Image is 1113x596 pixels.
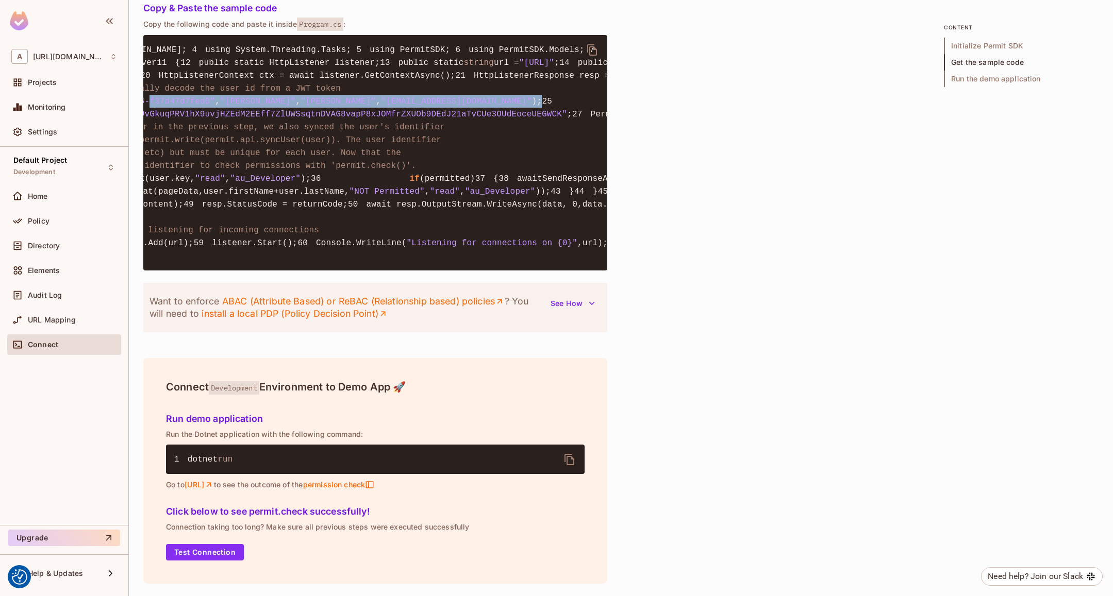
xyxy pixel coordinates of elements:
span: . [299,187,304,196]
span: ; [450,71,455,80]
span: , [225,174,230,183]
span: lastName [304,187,344,196]
img: Revisit consent button [12,569,27,585]
span: WriteLine( [356,239,407,248]
span: Home [28,192,48,200]
span: 5 [351,44,370,56]
span: ); [540,187,551,196]
span: 12 [180,57,199,69]
button: Test Connection [166,544,244,560]
span: Add( [148,239,168,248]
span: Initialize Permit SDK [944,38,1099,54]
span: data [583,200,603,209]
span: 25 [542,95,560,108]
span: Workspace: amiplastics_test.com [33,53,105,61]
h4: Connect Environment to Demo App 🚀 [166,381,585,393]
span: 13 [380,57,398,69]
span: "read" [430,187,460,196]
span: permission check [303,480,374,489]
a: install a local PDP (Policy Decision Point) [202,308,388,320]
span: data [542,200,562,209]
p: Want to enforce ? You will need to [149,295,544,320]
span: .Length) [603,200,643,209]
span: Default Project [13,156,67,164]
span: SendResponseAsync( [542,174,633,183]
span: 27 [572,108,591,121]
span: Monitoring [28,103,66,111]
h5: Click below to see permit.check successfully! [166,506,585,517]
span: Console. [316,239,356,248]
p: Connection taking too long? Make sure all previous steps were executed successfully [166,523,585,531]
span: , [295,97,301,106]
span: URL Mapping [28,316,76,324]
span: 44 [574,185,592,198]
span: "NOT Permitted" [350,187,425,196]
span: , [460,187,465,196]
span: pageData [158,187,198,196]
span: , [215,97,220,106]
span: Permit permit = [591,110,666,119]
span: run [218,455,232,464]
span: , 0, [562,200,583,209]
span: WriteAsync( [487,200,542,209]
span: , [344,187,350,196]
span: listener. [212,239,257,248]
button: Consent Preferences [12,569,27,585]
span: user [279,187,299,196]
span: . [224,187,229,196]
span: HttpListenerContext ctx = await listener. [159,71,365,80]
span: 38 [499,173,517,185]
span: ; [554,58,559,67]
button: delete [580,38,605,62]
span: Development [209,381,259,395]
span: ) [535,187,540,196]
span: await [517,174,542,183]
span: . [170,174,175,183]
span: GetContextAsync() [364,71,450,80]
span: , [577,239,583,248]
span: url [583,239,597,248]
span: Help & Updates [28,569,83,577]
span: 11 [157,57,175,69]
span: 21 [455,70,474,82]
span: Settings [28,128,57,136]
span: ; [537,97,542,106]
span: ; [188,239,193,248]
span: Run the demo application [944,71,1099,87]
p: Run the Dotnet application with the following command: [166,430,585,438]
span: "au_Developer" [230,174,301,183]
span: url [168,239,183,248]
span: "[PERSON_NAME]" [220,97,295,106]
h5: Copy & Paste the sample code [143,3,607,13]
button: Upgrade [8,530,120,546]
span: ) [597,239,603,248]
span: dotnet [188,455,218,464]
p: content [944,23,1099,31]
span: ) [301,174,306,183]
span: A [11,49,28,64]
span: ; [292,239,297,248]
span: 4 [187,44,205,56]
span: , [198,187,204,196]
span: "permit_key_iOOvGkuqPRV1hX9uvjHZEdM2EEff7ZlUWSsqtnDVAG8vapP8xJOMfrZXUOb9DEdJ21aTvCUe3OUdEoceUEGWCK" [69,110,567,119]
span: "[EMAIL_ADDRESS][DOMAIN_NAME]" [381,97,532,106]
span: public static [398,58,464,67]
span: Start() [257,239,292,248]
span: 49 [184,198,202,211]
span: ) [173,200,178,209]
button: See How [544,295,601,312]
span: "read" [195,174,225,183]
span: await resp.OutputStream. [366,200,487,209]
span: 37 [475,173,493,185]
span: Get the sample code [944,54,1099,71]
p: Copy the following code and paste it inside : [143,20,607,29]
span: "[PERSON_NAME]" [301,97,376,106]
span: Connect [28,340,58,349]
button: delete [557,447,582,472]
p: Go to to see the outcome of the [166,480,585,489]
span: Audit Log [28,291,62,299]
span: "au_Developer" [465,187,536,196]
span: string [463,58,494,67]
div: Need help? Join our Slack [988,570,1083,583]
span: ; [178,200,184,209]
